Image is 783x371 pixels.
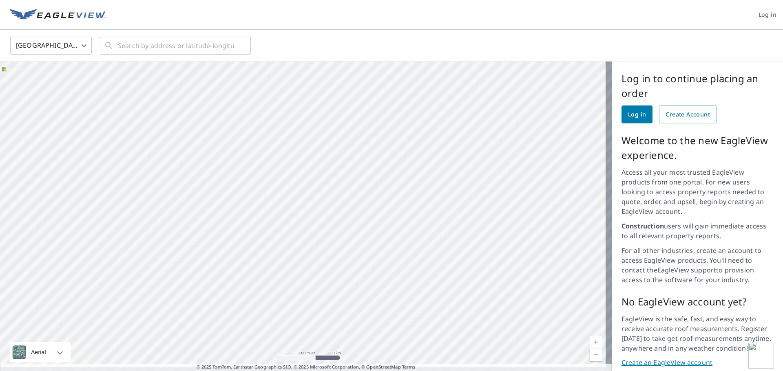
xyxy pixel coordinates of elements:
[622,246,773,285] p: For all other industries, create an account to access EagleView products. You'll need to contact ...
[590,336,602,349] a: Current Level 4, Zoom In
[590,349,602,361] a: Current Level 4, Zoom Out
[759,10,776,20] span: Log in
[622,167,773,216] p: Access all your most trusted EagleView products from one portal. For new users looking to access ...
[622,222,664,231] strong: Construction
[622,294,773,309] p: No EagleView account yet?
[118,34,234,57] input: Search by address or latitude-longitude
[666,110,710,120] span: Create Account
[10,9,106,21] img: EV Logo
[622,358,773,367] a: Create an EagleView account
[622,314,773,353] p: EagleView is the safe, fast, and easy way to receive accurate roof measurements. Register [DATE] ...
[657,266,717,274] a: EagleView support
[628,110,646,120] span: Log in
[10,34,92,57] div: [GEOGRAPHIC_DATA]
[29,342,49,362] div: Aerial
[622,71,773,101] p: Log in to continue placing an order
[622,221,773,241] p: users will gain immediate access to all relevant property reports.
[10,342,71,362] div: Aerial
[366,364,400,370] a: OpenStreetMap
[402,364,416,370] a: Terms
[4,4,30,30] img: icon128gray.png
[622,133,773,162] p: Welcome to the new EagleView experience.
[622,105,652,123] a: Log in
[197,364,416,371] span: © 2025 TomTom, Earthstar Geographics SIO, © 2025 Microsoft Corporation, ©
[659,105,717,123] a: Create Account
